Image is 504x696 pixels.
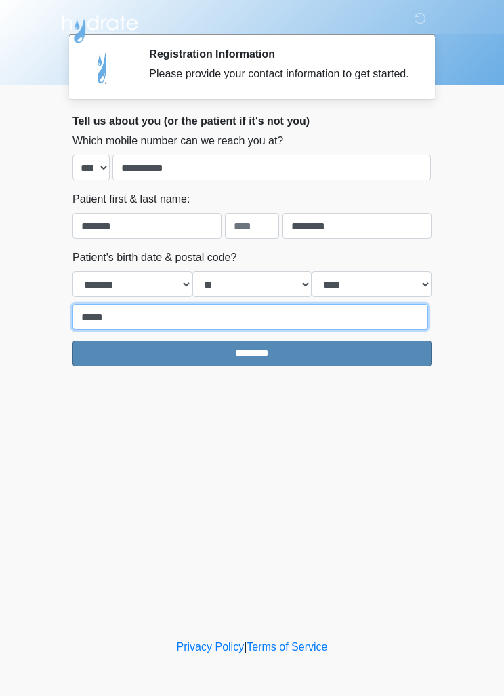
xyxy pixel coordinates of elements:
label: Patient first & last name: [72,191,190,208]
img: Hydrate IV Bar - Scottsdale Logo [59,10,140,44]
img: Agent Avatar [83,47,123,88]
div: Please provide your contact information to get started. [149,66,411,82]
a: Terms of Service [247,641,327,653]
a: | [244,641,247,653]
label: Which mobile number can we reach you at? [72,133,283,149]
label: Patient's birth date & postal code? [72,250,236,266]
a: Privacy Policy [177,641,245,653]
h2: Tell us about you (or the patient if it's not you) [72,115,432,128]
